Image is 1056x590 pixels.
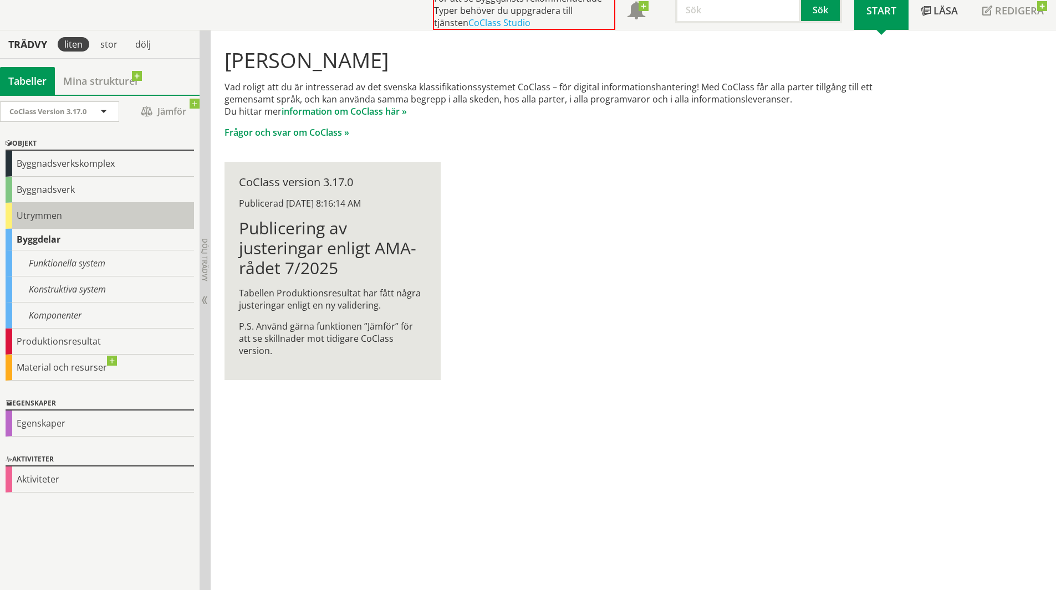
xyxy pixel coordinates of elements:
span: CoClass Version 3.17.0 [9,106,86,116]
div: Produktionsresultat [6,329,194,355]
div: Byggnadsverkskomplex [6,151,194,177]
div: Funktionella system [6,250,194,276]
span: Notifikationer [628,3,645,20]
div: stor [94,37,124,52]
div: Egenskaper [6,397,194,411]
a: Frågor och svar om CoClass » [225,126,349,138]
div: Objekt [6,137,194,151]
span: Redigera [995,4,1044,17]
div: dölj [129,37,157,52]
a: CoClass Studio [468,17,530,29]
a: information om CoClass här » [282,105,407,117]
span: Jämför [130,102,197,121]
div: Aktiviteter [6,453,194,466]
div: Byggdelar [6,229,194,250]
div: Komponenter [6,302,194,329]
h1: [PERSON_NAME] [225,48,906,72]
div: Egenskaper [6,411,194,437]
div: liten [58,37,89,52]
h1: Publicering av justeringar enligt AMA-rådet 7/2025 [239,218,426,278]
span: Läsa [933,4,958,17]
p: P.S. Använd gärna funktionen ”Jämför” för att se skillnader mot tidigare CoClass version. [239,320,426,357]
span: Start [866,4,896,17]
div: Trädvy [2,38,53,50]
div: Material och resurser [6,355,194,381]
a: Mina strukturer [55,67,147,95]
div: Utrymmen [6,203,194,229]
div: Konstruktiva system [6,276,194,302]
div: Publicerad [DATE] 8:16:14 AM [239,197,426,209]
span: Dölj trädvy [200,238,210,281]
div: CoClass version 3.17.0 [239,176,426,188]
div: Byggnadsverk [6,177,194,203]
p: Vad roligt att du är intresserad av det svenska klassifikationssystemet CoClass – för digital inf... [225,81,906,117]
div: Aktiviteter [6,466,194,492]
p: Tabellen Produktionsresultat har fått några justeringar enligt en ny validering. [239,287,426,311]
